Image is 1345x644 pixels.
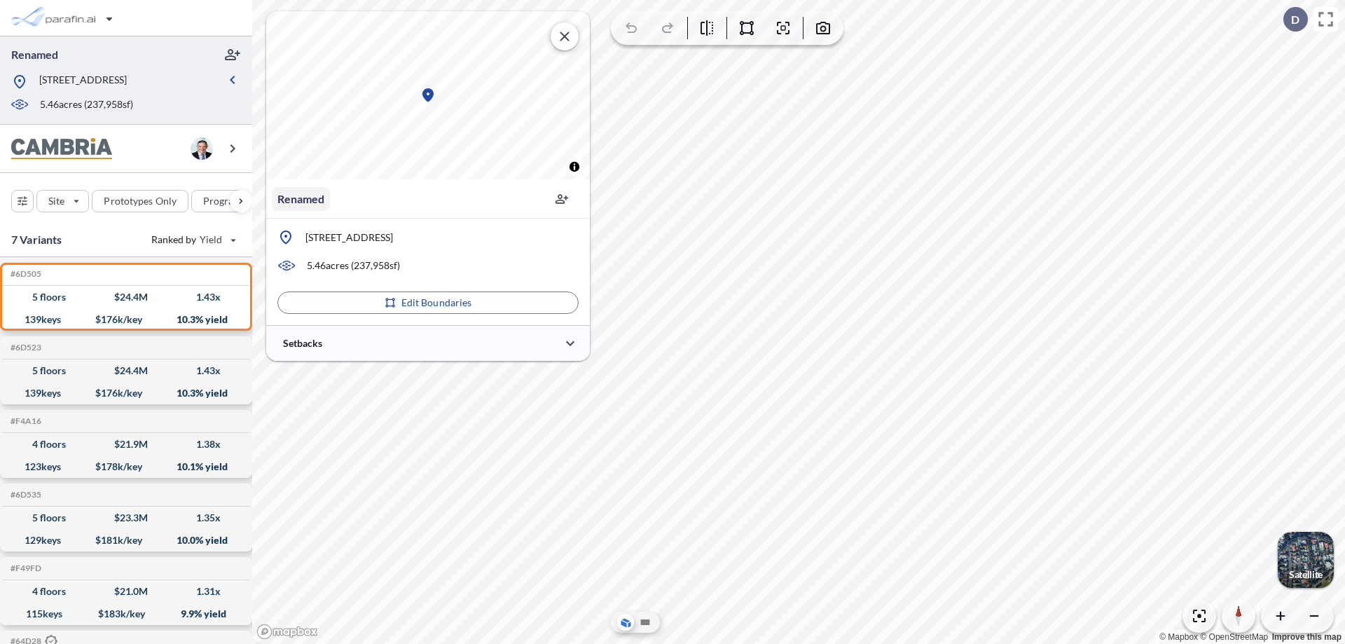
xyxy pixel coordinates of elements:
[1200,632,1268,642] a: OpenStreetMap
[283,336,322,350] p: Setbacks
[617,614,634,631] button: Aerial View
[48,194,64,208] p: Site
[8,490,41,500] h5: Click to copy the code
[1272,632,1341,642] a: Improve this map
[1278,532,1334,588] button: Switcher ImageSatellite
[8,416,41,426] h5: Click to copy the code
[637,614,654,631] button: Site Plan
[191,190,267,212] button: Program
[256,624,318,640] a: Mapbox homepage
[36,190,89,212] button: Site
[11,231,62,248] p: 7 Variants
[401,296,472,310] p: Edit Boundaries
[420,87,436,104] div: Map marker
[307,259,400,273] p: 5.46 acres ( 237,958 sf)
[92,190,188,212] button: Prototypes Only
[1291,13,1299,26] p: D
[40,97,133,113] p: 5.46 acres ( 237,958 sf)
[11,138,112,160] img: BrandImage
[277,191,324,207] p: Renamed
[277,292,579,314] button: Edit Boundaries
[200,233,223,247] span: Yield
[11,47,58,62] p: Renamed
[39,73,127,90] p: [STREET_ADDRESS]
[191,137,213,160] img: user logo
[1159,632,1198,642] a: Mapbox
[266,11,590,179] canvas: Map
[8,563,41,573] h5: Click to copy the code
[570,159,579,174] span: Toggle attribution
[1278,532,1334,588] img: Switcher Image
[8,343,41,352] h5: Click to copy the code
[104,194,177,208] p: Prototypes Only
[203,194,242,208] p: Program
[8,269,41,279] h5: Click to copy the code
[140,228,245,251] button: Ranked by Yield
[1289,569,1323,580] p: Satellite
[566,158,583,175] button: Toggle attribution
[305,231,393,245] p: [STREET_ADDRESS]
